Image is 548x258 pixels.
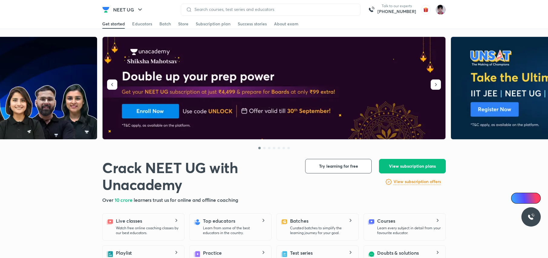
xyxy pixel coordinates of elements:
[116,217,142,224] h5: Live classes
[521,196,537,201] span: Ai Doubts
[274,19,298,29] a: About exam
[515,196,520,201] img: Icon
[421,5,431,15] img: avatar
[238,21,267,27] div: Success stories
[196,21,230,27] div: Subscription plan
[319,163,358,169] span: Try learning for free
[196,19,230,29] a: Subscription plan
[109,4,147,16] button: NEET UG
[159,21,171,27] div: Batch
[365,4,377,16] img: call-us
[102,6,109,13] img: Company Logo
[203,217,235,224] h5: Top educators
[102,19,125,29] a: Get started
[377,8,416,15] a: [PHONE_NUMBER]
[305,159,372,173] button: Try learning for free
[290,226,354,235] p: Curated batches to simplify the learning journey for your goal.
[377,4,416,8] p: Talk to our experts
[290,217,308,224] h5: Batches
[132,21,152,27] div: Educators
[389,163,436,169] span: View subscription plans
[290,249,313,256] h5: Test series
[377,249,419,256] h5: Doubts & solutions
[116,249,132,256] h5: Playlist
[115,197,134,203] span: 10 crore
[102,21,125,27] div: Get started
[377,226,441,235] p: Learn every subject in detail from your favourite educator.
[203,249,222,256] h5: Practice
[132,19,152,29] a: Educators
[178,19,188,29] a: Store
[203,226,266,235] p: Learn from some of the best educators in the country.
[116,226,179,235] p: Watch free online coaching classes by our best educators.
[393,179,441,185] h6: View subscription offers
[435,5,446,15] img: Alok Mishra
[527,213,535,221] img: ttu
[274,21,298,27] div: About exam
[192,7,355,12] input: Search courses, test series and educators
[178,21,188,27] div: Store
[134,197,238,203] span: learners trust us for online and offline coaching
[102,197,115,203] span: Over
[159,19,171,29] a: Batch
[102,159,295,193] h1: Crack NEET UG with Unacademy
[238,19,267,29] a: Success stories
[511,193,541,204] a: Ai Doubts
[393,178,441,185] a: View subscription offers
[379,159,446,173] button: View subscription plans
[377,217,395,224] h5: Courses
